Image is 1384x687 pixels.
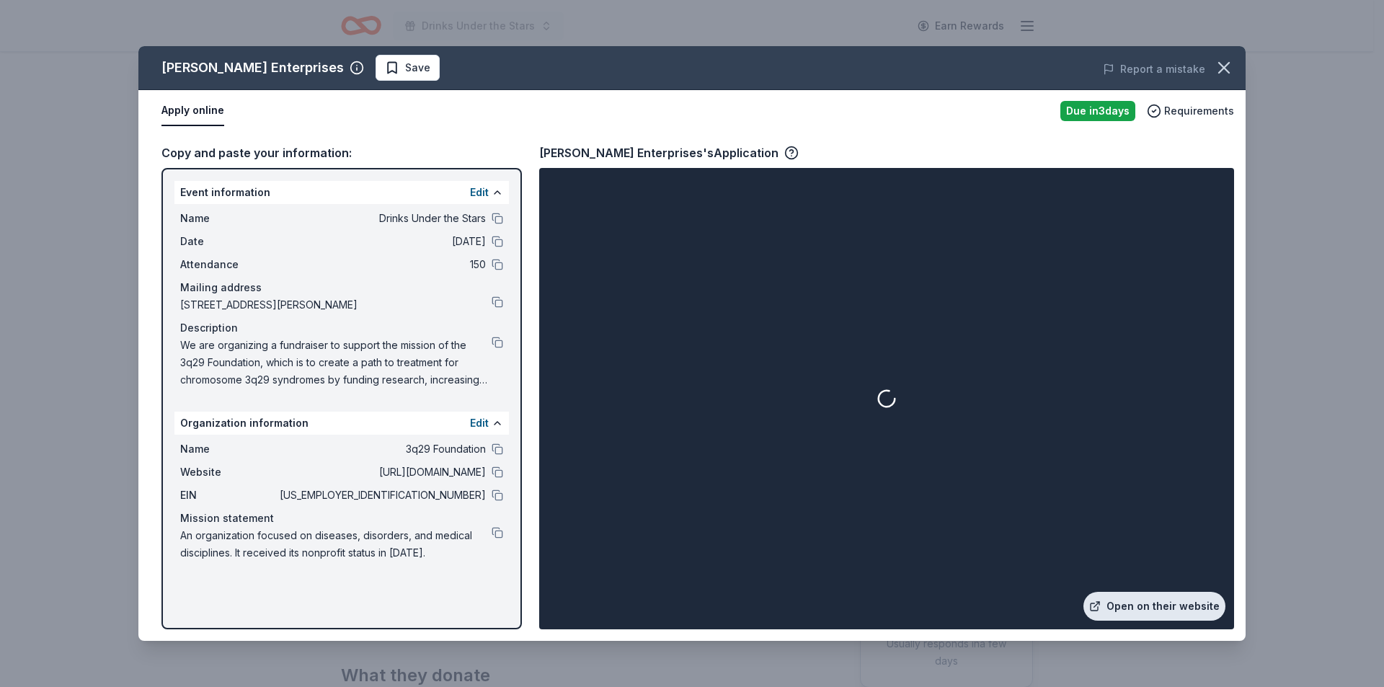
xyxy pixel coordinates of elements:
button: Requirements [1147,102,1234,120]
span: Requirements [1164,102,1234,120]
button: Report a mistake [1103,61,1205,78]
span: An organization focused on diseases, disorders, and medical disciplines. It received its nonprofi... [180,527,492,562]
span: EIN [180,487,277,504]
span: Date [180,233,277,250]
span: Website [180,464,277,481]
div: Event information [174,181,509,204]
div: [PERSON_NAME] Enterprises [161,56,344,79]
button: Edit [470,184,489,201]
span: We are organizing a fundraiser to support the mission of the 3q29 Foundation, which is to create ... [180,337,492,389]
span: [URL][DOMAIN_NAME] [277,464,486,481]
span: Attendance [180,256,277,273]
span: 150 [277,256,486,273]
span: [STREET_ADDRESS][PERSON_NAME] [180,296,492,314]
span: Drinks Under the Stars [277,210,486,227]
span: Name [180,440,277,458]
button: Save [376,55,440,81]
span: [DATE] [277,233,486,250]
div: Mailing address [180,279,503,296]
div: Description [180,319,503,337]
div: Mission statement [180,510,503,527]
div: Organization information [174,412,509,435]
a: Open on their website [1083,592,1225,621]
span: 3q29 Foundation [277,440,486,458]
span: Name [180,210,277,227]
div: Due in 3 days [1060,101,1135,121]
button: Edit [470,415,489,432]
span: Save [405,59,430,76]
span: [US_EMPLOYER_IDENTIFICATION_NUMBER] [277,487,486,504]
div: Copy and paste your information: [161,143,522,162]
div: [PERSON_NAME] Enterprises's Application [539,143,799,162]
button: Apply online [161,96,224,126]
